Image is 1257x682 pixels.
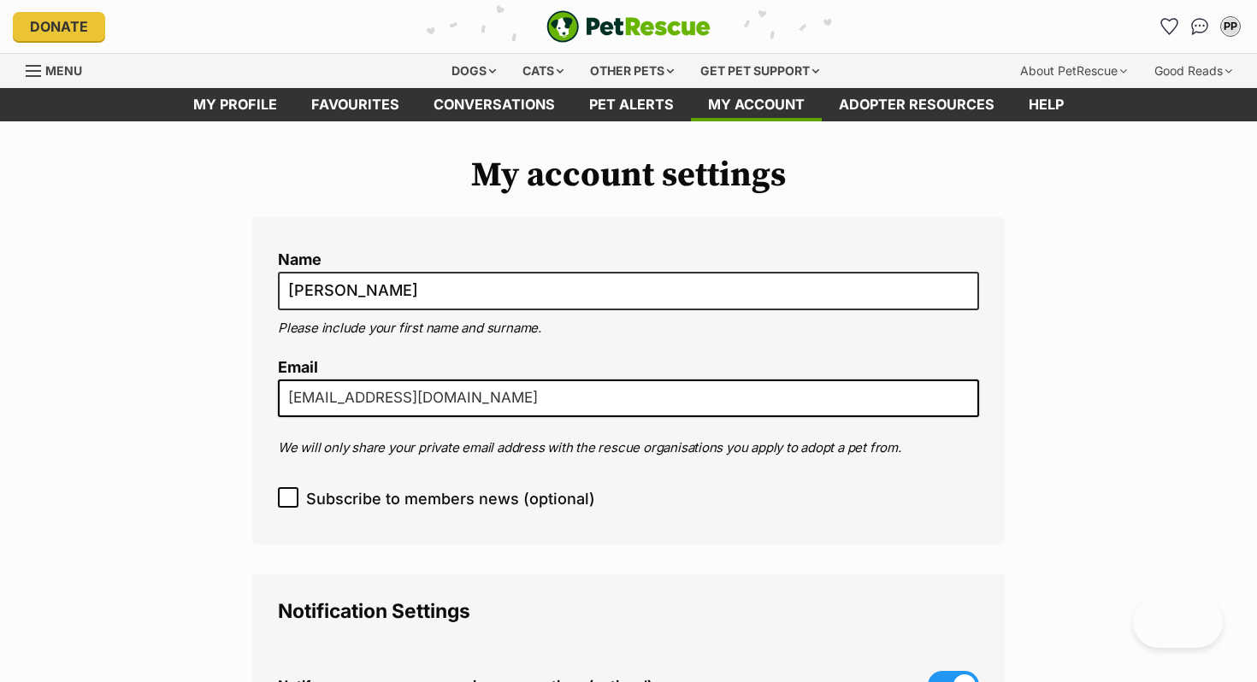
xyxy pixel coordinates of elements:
img: logo-e224e6f780fb5917bec1dbf3a21bbac754714ae5b6737aabdf751b685950b380.svg [546,10,711,43]
a: Donate [13,12,105,41]
span: Subscribe to members news (optional) [306,487,595,510]
div: Other pets [578,54,686,88]
a: Help [1012,88,1081,121]
a: Menu [26,54,94,85]
h1: My account settings [252,156,1005,195]
a: Conversations [1186,13,1213,40]
img: chat-41dd97257d64d25036548639549fe6c8038ab92f7586957e7f3b1b290dea8141.svg [1191,18,1209,35]
div: About PetRescue [1008,54,1139,88]
a: conversations [416,88,572,121]
div: Cats [510,54,575,88]
div: Good Reads [1142,54,1244,88]
iframe: Help Scout Beacon - Open [1133,597,1223,648]
ul: Account quick links [1155,13,1244,40]
div: Dogs [440,54,508,88]
a: My profile [176,88,294,121]
button: My account [1217,13,1244,40]
span: Menu [45,63,82,78]
a: Adopter resources [822,88,1012,121]
a: PetRescue [546,10,711,43]
div: Get pet support [688,54,831,88]
label: Email [278,359,979,377]
legend: Notification Settings [278,600,979,622]
p: Please include your first name and surname. [278,319,979,338]
a: Favourites [1155,13,1183,40]
div: PP [1222,18,1239,35]
p: We will only share your private email address with the rescue organisations you apply to adopt a ... [278,438,979,458]
label: Name [278,251,979,269]
a: Favourites [294,88,416,121]
a: Pet alerts [572,88,691,121]
a: My account [691,88,822,121]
